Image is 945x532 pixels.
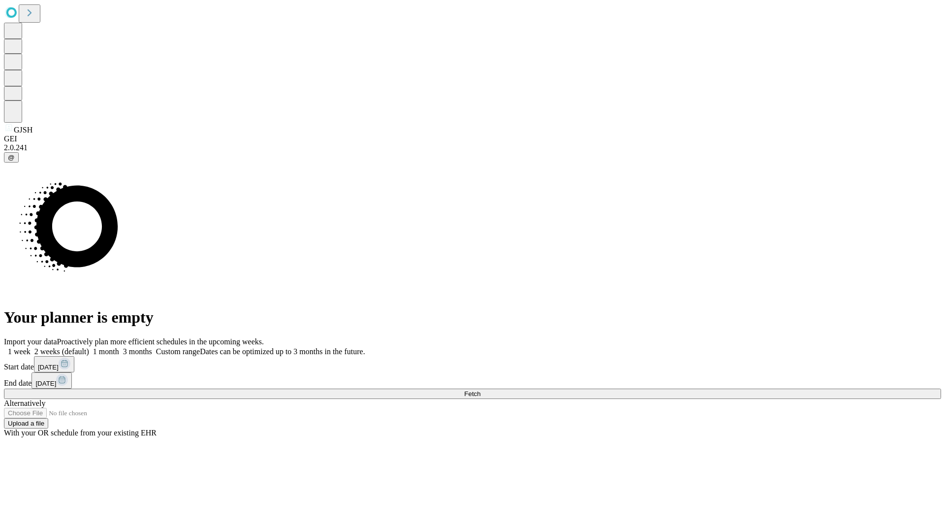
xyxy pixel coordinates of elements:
span: Proactively plan more efficient schedules in the upcoming weeks. [57,337,264,346]
span: 1 week [8,347,31,356]
div: Start date [4,356,941,372]
span: 1 month [93,347,119,356]
span: Import your data [4,337,57,346]
span: [DATE] [35,380,56,387]
span: Fetch [464,390,480,398]
button: Upload a file [4,418,48,429]
span: Custom range [156,347,200,356]
span: With your OR schedule from your existing EHR [4,429,157,437]
div: End date [4,372,941,389]
span: @ [8,154,15,161]
span: GJSH [14,126,32,134]
div: 2.0.241 [4,143,941,152]
h1: Your planner is empty [4,308,941,327]
span: 2 weeks (default) [34,347,89,356]
button: @ [4,152,19,163]
span: [DATE] [38,364,59,371]
button: [DATE] [31,372,72,389]
div: GEI [4,134,941,143]
span: Alternatively [4,399,45,407]
span: Dates can be optimized up to 3 months in the future. [200,347,365,356]
button: Fetch [4,389,941,399]
button: [DATE] [34,356,74,372]
span: 3 months [123,347,152,356]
